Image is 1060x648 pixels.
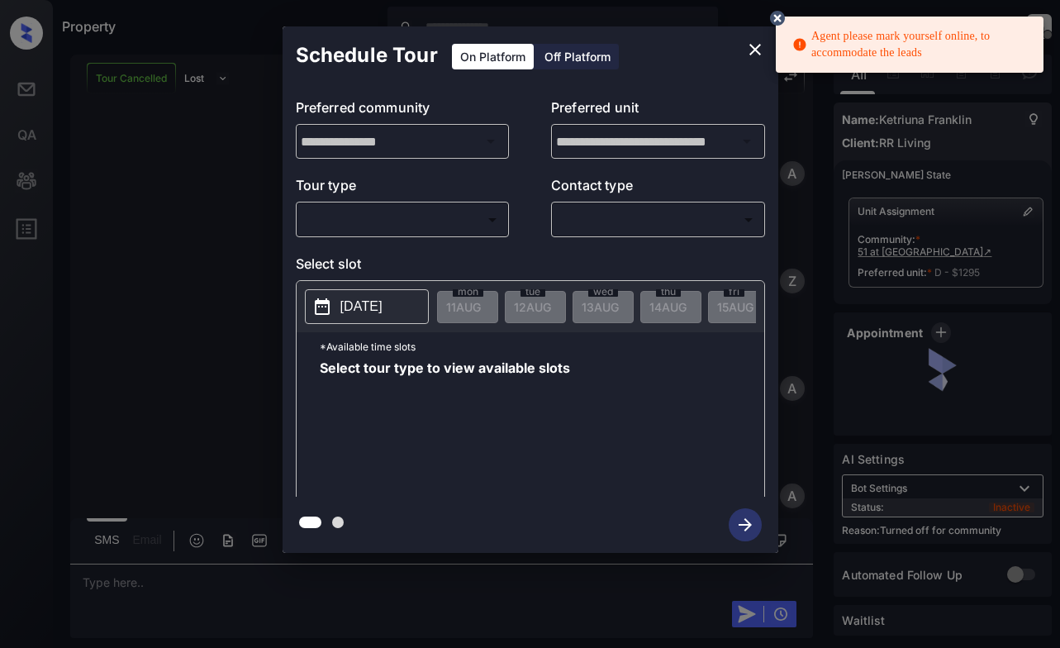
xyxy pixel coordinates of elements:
p: Tour type [296,175,510,202]
p: Contact type [551,175,765,202]
div: Agent please mark yourself online, to accommodate the leads [792,21,1030,68]
p: Preferred community [296,98,510,124]
div: On Platform [452,44,534,69]
p: *Available time slots [320,332,764,361]
h2: Schedule Tour [283,26,451,84]
p: [DATE] [340,297,383,317]
span: Select tour type to view available slots [320,361,570,493]
button: [DATE] [305,289,429,324]
p: Select slot [296,254,765,280]
div: Off Platform [536,44,619,69]
button: close [739,33,772,66]
p: Preferred unit [551,98,765,124]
